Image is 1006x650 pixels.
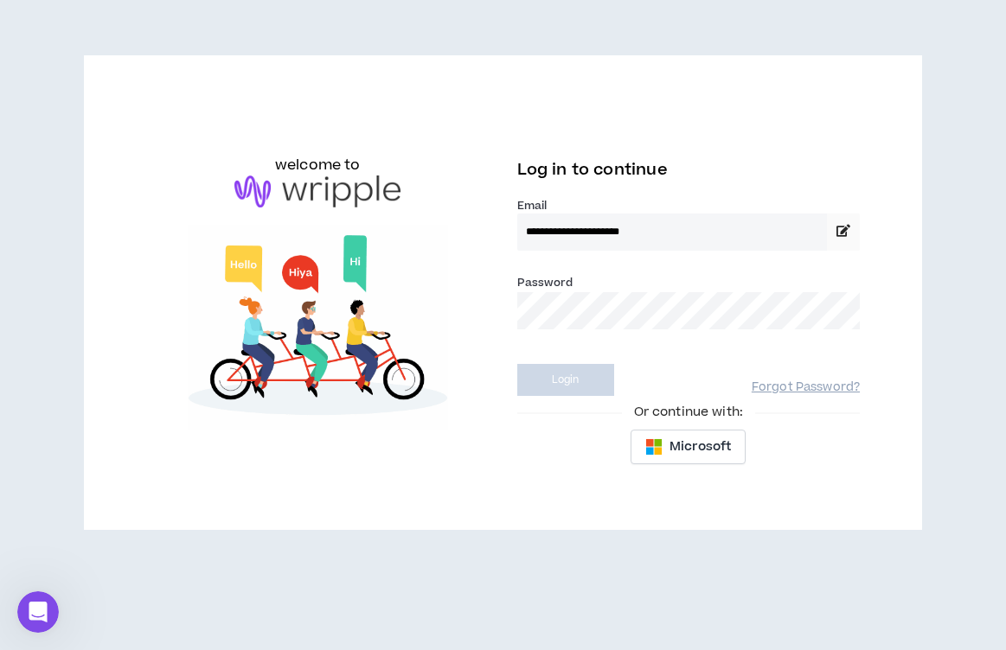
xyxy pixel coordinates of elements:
[517,159,668,181] span: Log in to continue
[146,225,490,430] img: Welcome to Wripple
[631,430,746,464] button: Microsoft
[517,275,573,290] label: Password
[622,403,755,422] span: Or continue with:
[517,198,861,213] label: Email
[234,175,400,208] img: logo-brand.png
[17,591,59,633] iframe: Intercom live chat
[275,155,361,175] h6: welcome to
[752,379,860,396] a: Forgot Password?
[517,364,614,396] button: Login
[670,437,731,456] span: Microsoft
